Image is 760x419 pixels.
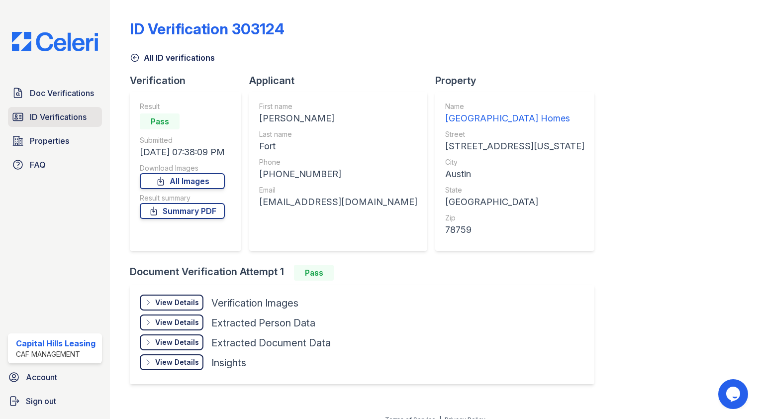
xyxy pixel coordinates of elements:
[435,74,602,88] div: Property
[294,265,334,281] div: Pass
[445,129,584,139] div: Street
[130,20,285,38] div: ID Verification 303124
[4,32,106,51] img: CE_Logo_Blue-a8612792a0a2168367f1c8372b55b34899dd931a85d93a1a3d3e32e68fde9ad4.png
[140,173,225,189] a: All Images
[718,379,750,409] iframe: chat widget
[445,102,584,111] div: Name
[30,111,87,123] span: ID Verifications
[140,203,225,219] a: Summary PDF
[445,213,584,223] div: Zip
[259,195,417,209] div: [EMAIL_ADDRESS][DOMAIN_NAME]
[155,357,199,367] div: View Details
[140,113,180,129] div: Pass
[140,145,225,159] div: [DATE] 07:38:09 PM
[140,163,225,173] div: Download Images
[8,155,102,175] a: FAQ
[4,367,106,387] a: Account
[8,83,102,103] a: Doc Verifications
[445,157,584,167] div: City
[211,356,246,370] div: Insights
[130,265,602,281] div: Document Verification Attempt 1
[16,337,95,349] div: Capital Hills Leasing
[30,159,46,171] span: FAQ
[8,107,102,127] a: ID Verifications
[259,129,417,139] div: Last name
[140,193,225,203] div: Result summary
[445,167,584,181] div: Austin
[140,102,225,111] div: Result
[26,371,57,383] span: Account
[445,102,584,125] a: Name [GEOGRAPHIC_DATA] Homes
[130,74,249,88] div: Verification
[26,395,56,407] span: Sign out
[4,391,106,411] a: Sign out
[259,157,417,167] div: Phone
[445,223,584,237] div: 78759
[249,74,435,88] div: Applicant
[211,296,298,310] div: Verification Images
[259,185,417,195] div: Email
[130,52,215,64] a: All ID verifications
[155,337,199,347] div: View Details
[211,316,315,330] div: Extracted Person Data
[259,167,417,181] div: [PHONE_NUMBER]
[8,131,102,151] a: Properties
[140,135,225,145] div: Submitted
[259,111,417,125] div: [PERSON_NAME]
[445,195,584,209] div: [GEOGRAPHIC_DATA]
[445,111,584,125] div: [GEOGRAPHIC_DATA] Homes
[259,102,417,111] div: First name
[155,317,199,327] div: View Details
[259,139,417,153] div: Fort
[211,336,331,350] div: Extracted Document Data
[445,139,584,153] div: [STREET_ADDRESS][US_STATE]
[155,298,199,308] div: View Details
[30,87,94,99] span: Doc Verifications
[445,185,584,195] div: State
[30,135,69,147] span: Properties
[16,349,95,359] div: CAF Management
